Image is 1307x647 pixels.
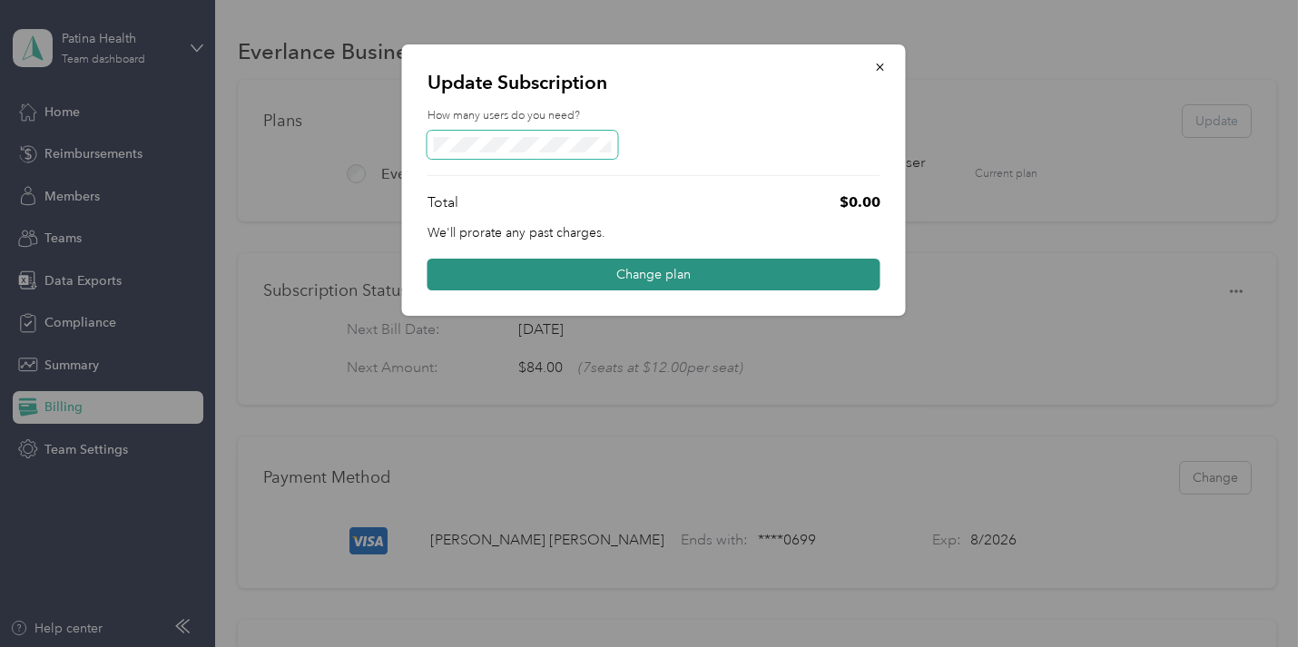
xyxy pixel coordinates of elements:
p: We'll prorate any past charges. [427,223,880,242]
p: $0.00 [840,191,880,214]
label: How many users do you need? [427,108,880,124]
iframe: Everlance-gr Chat Button Frame [1205,545,1307,647]
button: Change plan [427,259,880,290]
p: Total [427,191,458,214]
p: Update Subscription [427,70,880,95]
